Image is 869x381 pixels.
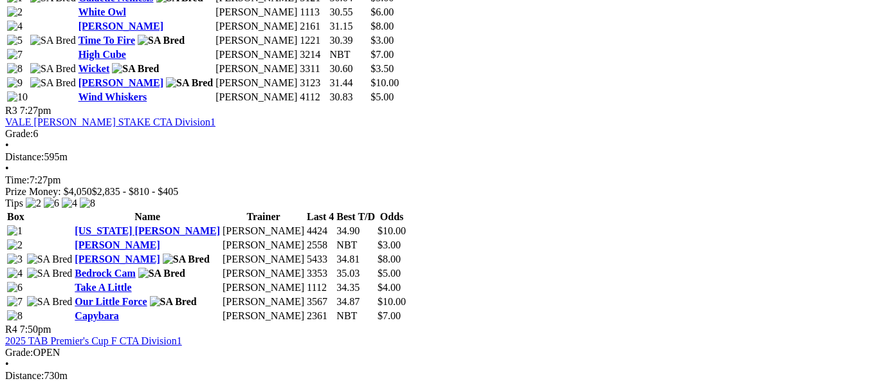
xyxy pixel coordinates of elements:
[7,35,23,46] img: 5
[336,295,376,308] td: 34.87
[150,296,197,308] img: SA Bred
[5,163,9,174] span: •
[378,310,401,321] span: $7.00
[5,358,9,369] span: •
[138,268,185,279] img: SA Bred
[222,253,305,266] td: [PERSON_NAME]
[5,186,864,198] div: Prize Money: $4,050
[7,239,23,251] img: 2
[306,295,334,308] td: 3567
[7,296,23,308] img: 7
[163,254,210,265] img: SA Bred
[5,128,33,139] span: Grade:
[222,210,305,223] th: Trainer
[336,239,376,252] td: NBT
[336,267,376,280] td: 35.03
[215,77,298,89] td: [PERSON_NAME]
[370,35,394,46] span: $3.00
[306,310,334,322] td: 2361
[7,282,23,293] img: 6
[329,77,369,89] td: 31.44
[5,128,864,140] div: 6
[75,239,160,250] a: [PERSON_NAME]
[306,225,334,237] td: 4424
[78,77,163,88] a: [PERSON_NAME]
[299,48,327,61] td: 3214
[336,253,376,266] td: 34.81
[75,282,131,293] a: Take A Little
[30,35,76,46] img: SA Bred
[306,239,334,252] td: 2558
[78,35,135,46] a: Time To Fire
[299,91,327,104] td: 4112
[27,268,73,279] img: SA Bred
[75,225,220,236] a: [US_STATE] [PERSON_NAME]
[7,268,23,279] img: 4
[336,210,376,223] th: Best T/D
[222,225,305,237] td: [PERSON_NAME]
[336,225,376,237] td: 34.90
[5,151,44,162] span: Distance:
[62,198,77,209] img: 4
[7,310,23,322] img: 8
[5,347,33,358] span: Grade:
[378,282,401,293] span: $4.00
[5,198,23,209] span: Tips
[74,210,221,223] th: Name
[78,21,163,32] a: [PERSON_NAME]
[30,77,76,89] img: SA Bred
[306,210,334,223] th: Last 4
[222,310,305,322] td: [PERSON_NAME]
[5,347,864,358] div: OPEN
[166,77,213,89] img: SA Bred
[27,254,73,265] img: SA Bred
[112,63,159,75] img: SA Bred
[138,35,185,46] img: SA Bred
[5,116,215,127] a: VALE [PERSON_NAME] STAKE CTA Division1
[378,268,401,279] span: $5.00
[75,310,118,321] a: Capybara
[329,62,369,75] td: 30.60
[27,296,73,308] img: SA Bred
[75,296,147,307] a: Our Little Force
[78,63,110,74] a: Wicket
[5,324,17,335] span: R4
[5,335,182,346] a: 2025 TAB Premier's Cup F CTA Division1
[306,281,334,294] td: 1112
[7,225,23,237] img: 1
[78,49,126,60] a: High Cube
[26,198,41,209] img: 2
[370,63,394,74] span: $3.50
[5,140,9,151] span: •
[20,324,51,335] span: 7:50pm
[7,254,23,265] img: 3
[215,34,298,47] td: [PERSON_NAME]
[222,267,305,280] td: [PERSON_NAME]
[299,62,327,75] td: 3311
[329,48,369,61] td: NBT
[30,63,76,75] img: SA Bred
[336,310,376,322] td: NBT
[7,49,23,60] img: 7
[299,34,327,47] td: 1221
[7,77,23,89] img: 9
[299,77,327,89] td: 3123
[378,239,401,250] span: $3.00
[370,77,399,88] span: $10.00
[329,6,369,19] td: 30.55
[378,296,406,307] span: $10.00
[306,253,334,266] td: 5433
[329,20,369,33] td: 31.15
[377,210,407,223] th: Odds
[370,91,394,102] span: $5.00
[80,198,95,209] img: 8
[336,281,376,294] td: 34.35
[370,49,394,60] span: $7.00
[370,6,394,17] span: $6.00
[92,186,179,197] span: $2,835 - $810 - $405
[306,267,334,280] td: 3353
[222,295,305,308] td: [PERSON_NAME]
[44,198,59,209] img: 6
[215,91,298,104] td: [PERSON_NAME]
[5,174,30,185] span: Time:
